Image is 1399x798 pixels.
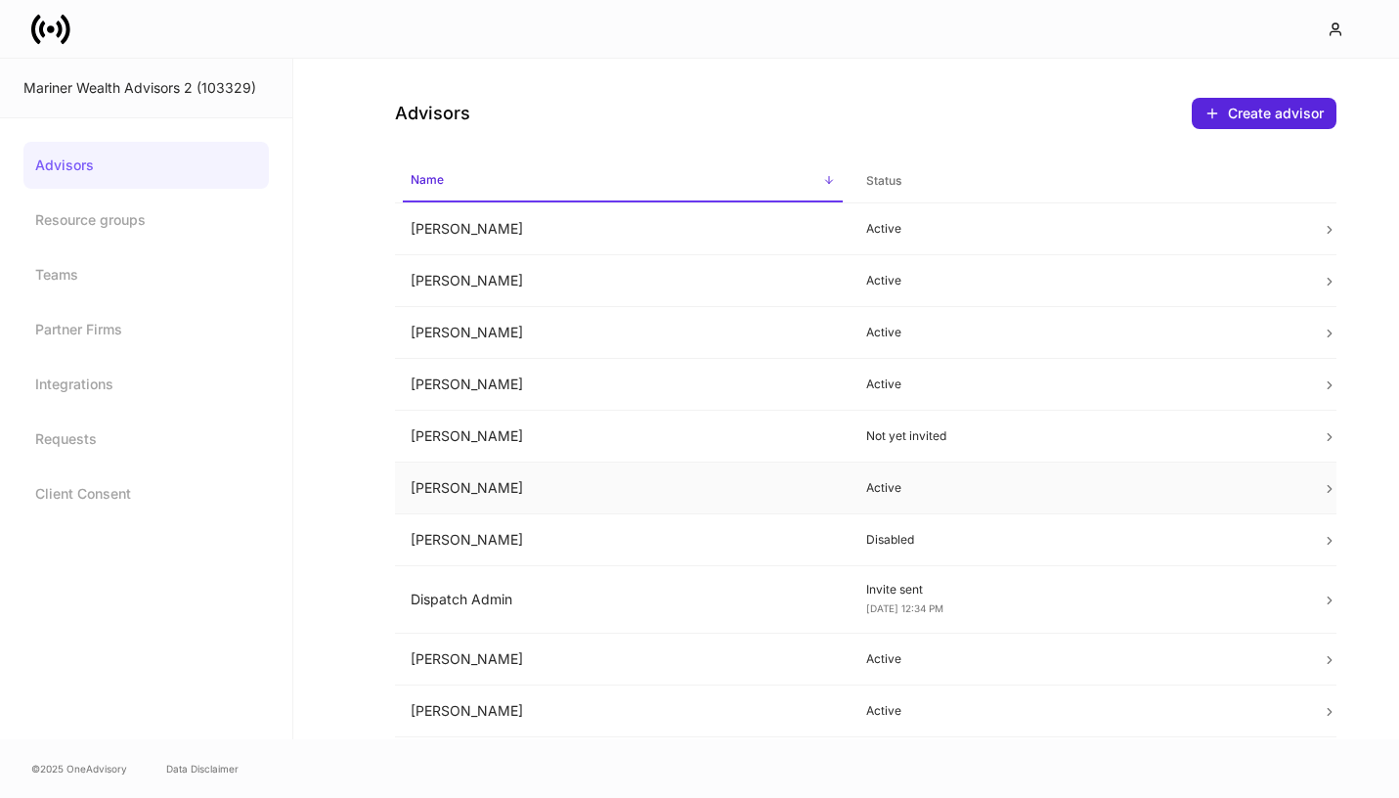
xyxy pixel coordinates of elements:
span: © 2025 OneAdvisory [31,761,127,776]
a: Teams [23,251,269,298]
h6: Status [866,171,901,190]
h4: Advisors [395,102,470,125]
span: Status [858,161,1298,201]
td: [PERSON_NAME] [395,686,851,737]
p: Active [866,703,1290,719]
p: Not yet invited [866,428,1290,444]
td: [PERSON_NAME] [395,463,851,514]
a: Partner Firms [23,306,269,353]
a: Integrations [23,361,269,408]
td: [PERSON_NAME] [395,737,851,789]
h6: Name [411,170,444,189]
a: Resource groups [23,197,269,244]
td: [PERSON_NAME] [395,411,851,463]
p: Disabled [866,532,1290,548]
p: Invite sent [866,582,1290,598]
td: [PERSON_NAME] [395,255,851,307]
p: Active [866,651,1290,667]
td: [PERSON_NAME] [395,634,851,686]
td: [PERSON_NAME] [395,514,851,566]
a: Requests [23,416,269,463]
td: [PERSON_NAME] [395,203,851,255]
button: Create advisor [1192,98,1336,129]
a: Advisors [23,142,269,189]
p: Active [866,221,1290,237]
p: Active [866,480,1290,496]
p: Active [866,325,1290,340]
td: [PERSON_NAME] [395,359,851,411]
span: [DATE] 12:34 PM [866,602,943,614]
div: Mariner Wealth Advisors 2 (103329) [23,78,269,98]
p: Active [866,273,1290,288]
a: Data Disclaimer [166,761,239,776]
td: Dispatch Admin [395,566,851,634]
p: Active [866,377,1290,392]
td: [PERSON_NAME] [395,307,851,359]
span: Name [403,160,843,202]
a: Client Consent [23,470,269,517]
div: Create advisor [1228,104,1324,123]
